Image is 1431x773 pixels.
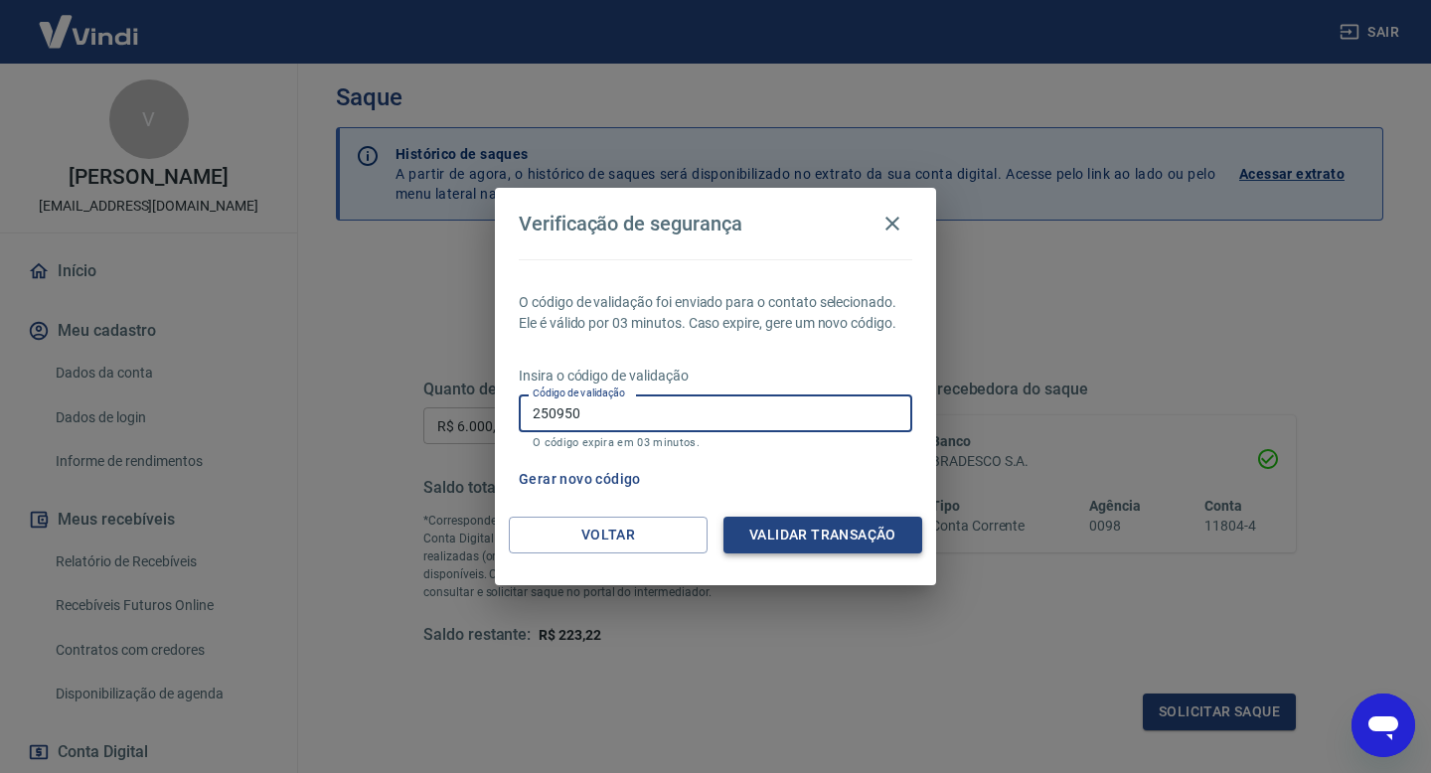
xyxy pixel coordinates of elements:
p: O código de validação foi enviado para o contato selecionado. Ele é válido por 03 minutos. Caso e... [519,292,912,334]
h4: Verificação de segurança [519,212,742,235]
label: Código de validação [533,386,625,400]
iframe: Botão para abrir a janela de mensagens [1351,694,1415,757]
p: Insira o código de validação [519,366,912,386]
button: Voltar [509,517,708,553]
button: Gerar novo código [511,461,649,498]
button: Validar transação [723,517,922,553]
p: O código expira em 03 minutos. [533,436,898,449]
